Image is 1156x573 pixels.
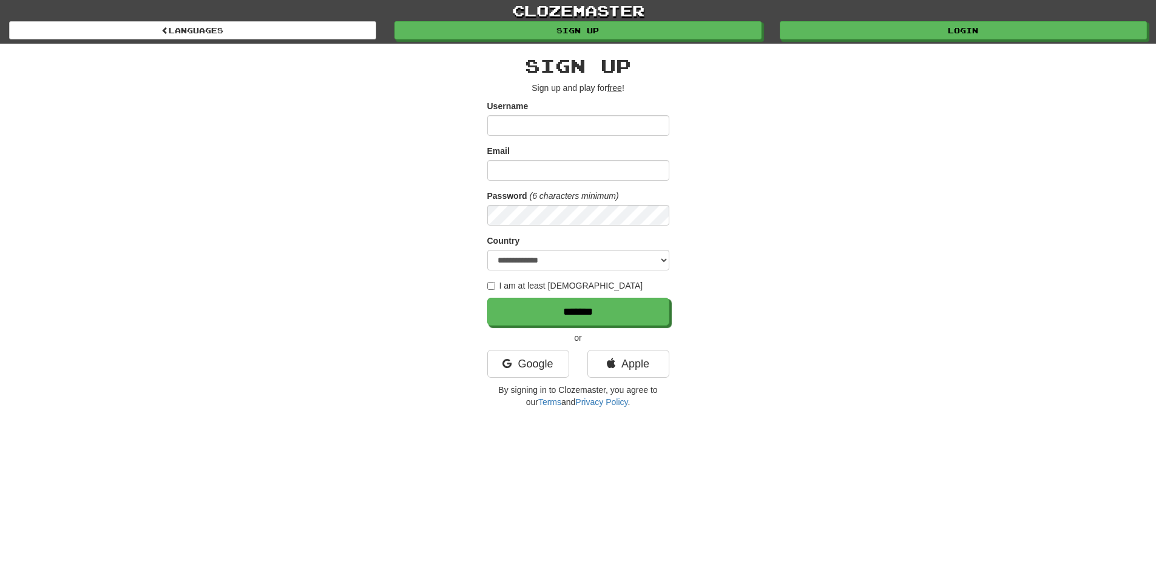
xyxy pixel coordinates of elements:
label: Password [487,190,527,202]
a: Sign up [394,21,762,39]
p: or [487,332,669,344]
p: By signing in to Clozemaster, you agree to our and . [487,384,669,408]
p: Sign up and play for ! [487,82,669,94]
label: Username [487,100,529,112]
a: Google [487,350,569,378]
input: I am at least [DEMOGRAPHIC_DATA] [487,282,495,290]
u: free [607,83,622,93]
a: Apple [587,350,669,378]
a: Privacy Policy [575,397,627,407]
em: (6 characters minimum) [530,191,619,201]
label: Email [487,145,510,157]
h2: Sign up [487,56,669,76]
a: Terms [538,397,561,407]
label: I am at least [DEMOGRAPHIC_DATA] [487,280,643,292]
a: Languages [9,21,376,39]
label: Country [487,235,520,247]
a: Login [780,21,1147,39]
